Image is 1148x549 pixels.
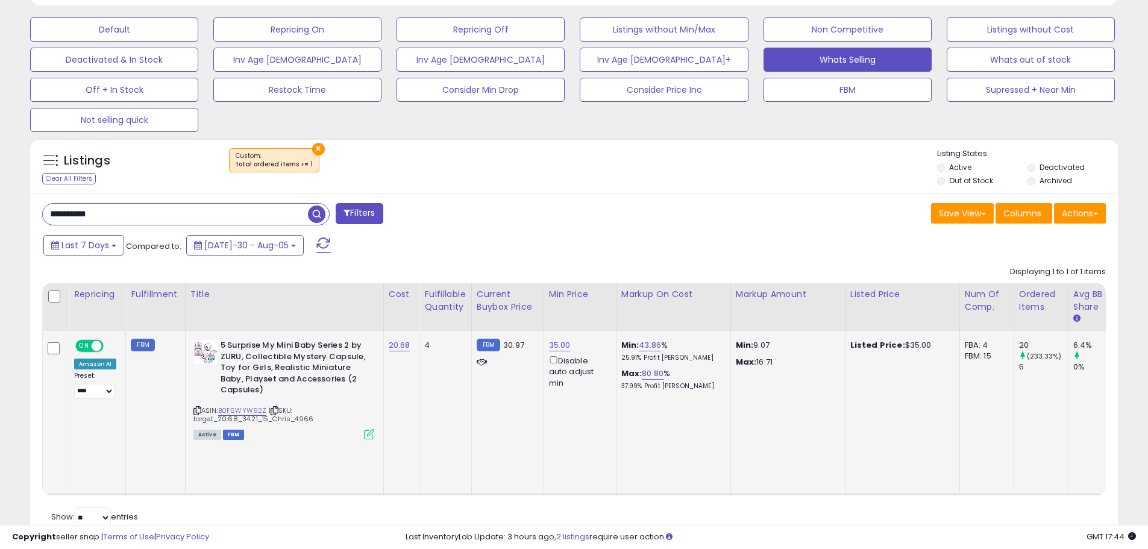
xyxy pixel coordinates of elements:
[30,17,198,42] button: Default
[12,531,56,542] strong: Copyright
[639,339,661,351] a: 43.86
[1027,351,1061,361] small: (233.33%)
[965,288,1009,313] div: Num of Comp.
[1073,288,1117,313] div: Avg BB Share
[621,382,721,391] p: 37.99% Profit [PERSON_NAME]
[424,340,462,351] div: 4
[549,354,607,389] div: Disable auto adjust min
[61,239,109,251] span: Last 7 Days
[204,239,289,251] span: [DATE]-30 - Aug-05
[1073,340,1122,351] div: 6.4%
[51,511,138,522] span: Show: entries
[218,406,267,416] a: B0F6WYW92Z
[736,357,836,368] p: 16.71
[764,48,932,72] button: Whats Selling
[621,368,721,391] div: %
[1073,362,1122,372] div: 0%
[1040,162,1085,172] label: Deactivated
[336,203,383,224] button: Filters
[736,356,757,368] strong: Max:
[1010,266,1106,278] div: Displaying 1 to 1 of 1 items
[193,340,374,438] div: ASIN:
[556,531,589,542] a: 2 listings
[1073,313,1081,324] small: Avg BB Share.
[389,288,415,301] div: Cost
[397,78,565,102] button: Consider Min Drop
[477,288,539,313] div: Current Buybox Price
[43,235,124,256] button: Last 7 Days
[580,48,748,72] button: Inv Age [DEMOGRAPHIC_DATA]+
[580,78,748,102] button: Consider Price Inc
[736,288,840,301] div: Markup Amount
[1003,207,1041,219] span: Columns
[965,351,1005,362] div: FBM: 15
[190,288,378,301] div: Title
[389,339,410,351] a: 20.68
[30,108,198,132] button: Not selling quick
[850,340,950,351] div: $35.00
[937,148,1118,160] p: Listing States:
[503,339,524,351] span: 30.97
[397,48,565,72] button: Inv Age [DEMOGRAPHIC_DATA]
[193,430,221,440] span: All listings currently available for purchase on Amazon
[126,240,181,252] span: Compared to:
[77,341,92,351] span: ON
[965,340,1005,351] div: FBA: 4
[213,78,381,102] button: Restock Time
[850,288,955,301] div: Listed Price
[764,17,932,42] button: Non Competitive
[1087,531,1136,542] span: 2025-08-13 17:44 GMT
[1054,203,1106,224] button: Actions
[1019,288,1063,313] div: Ordered Items
[221,340,367,399] b: 5 Surprise My Mini Baby Series 2 by ZURU, Collectible Mystery Capsule, Toy for Girls, Realistic M...
[477,339,500,351] small: FBM
[1019,362,1068,372] div: 6
[621,354,721,362] p: 25.91% Profit [PERSON_NAME]
[312,143,325,155] button: ×
[74,359,116,369] div: Amazon AI
[949,162,971,172] label: Active
[621,288,726,301] div: Markup on Cost
[236,160,313,169] div: total ordered items >= 1
[931,203,994,224] button: Save View
[236,151,313,169] span: Custom:
[549,339,571,351] a: 35.00
[947,78,1115,102] button: Supressed + Near Min
[764,78,932,102] button: FBM
[30,48,198,72] button: Deactivated & In Stock
[213,48,381,72] button: Inv Age [DEMOGRAPHIC_DATA]
[42,173,96,184] div: Clear All Filters
[996,203,1052,224] button: Columns
[621,339,639,351] b: Min:
[406,532,1136,543] div: Last InventoryLab Update: 3 hours ago, require user action.
[850,339,905,351] b: Listed Price:
[30,78,198,102] button: Off + In Stock
[642,368,663,380] a: 80.80
[156,531,209,542] a: Privacy Policy
[103,531,154,542] a: Terms of Use
[186,235,304,256] button: [DATE]-30 - Aug-05
[424,288,466,313] div: Fulfillable Quantity
[102,341,121,351] span: OFF
[74,288,121,301] div: Repricing
[621,340,721,362] div: %
[213,17,381,42] button: Repricing On
[131,339,154,351] small: FBM
[947,17,1115,42] button: Listings without Cost
[193,340,218,364] img: 41kMRbTCjAL._SL40_.jpg
[947,48,1115,72] button: Whats out of stock
[580,17,748,42] button: Listings without Min/Max
[1040,175,1072,186] label: Archived
[616,283,730,331] th: The percentage added to the cost of goods (COGS) that forms the calculator for Min & Max prices.
[549,288,611,301] div: Min Price
[949,175,993,186] label: Out of Stock
[223,430,245,440] span: FBM
[397,17,565,42] button: Repricing Off
[621,368,642,379] b: Max:
[736,340,836,351] p: 9.07
[736,339,754,351] strong: Min:
[131,288,180,301] div: Fulfillment
[64,152,110,169] h5: Listings
[74,372,116,399] div: Preset:
[193,406,313,424] span: | SKU: target_20.68_34.21_15_Chris_4966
